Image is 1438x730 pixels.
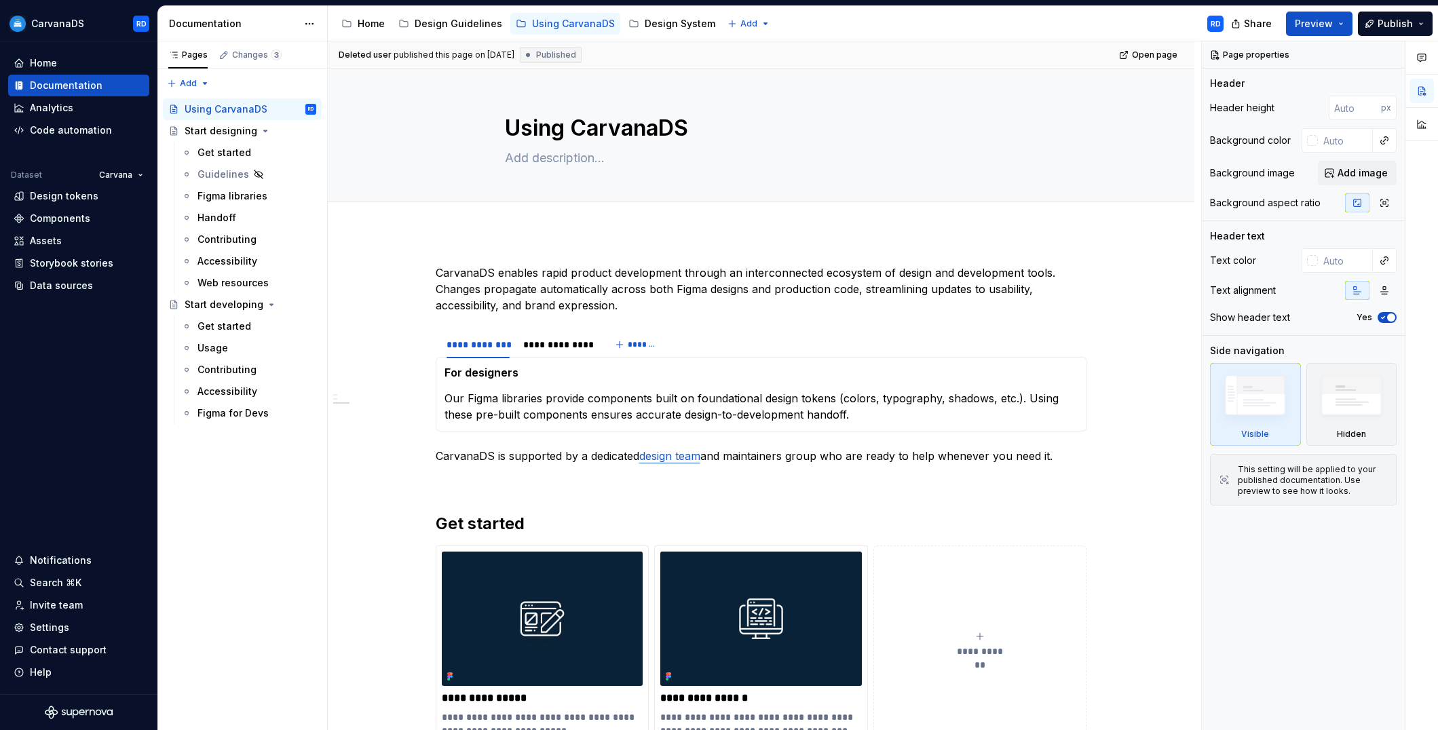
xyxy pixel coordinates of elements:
textarea: Using CarvanaDS [502,112,1015,145]
span: Open page [1132,50,1177,60]
a: Design tokens [8,185,149,207]
h5: For designers [444,366,1078,379]
div: Storybook stories [30,256,113,270]
button: Add image [1318,161,1397,185]
div: Dataset [11,170,42,180]
button: Add [163,74,214,93]
div: Header height [1210,101,1274,115]
img: 385de8ec-3253-4064-8478-e9f485bb8188.png [10,16,26,32]
svg: Supernova Logo [45,706,113,719]
a: Start developing [163,294,322,315]
div: Hidden [1306,363,1397,446]
div: Side navigation [1210,344,1285,358]
a: Web resources [176,272,322,294]
div: RD [136,18,147,29]
div: Hidden [1337,429,1366,440]
div: Design System [645,17,715,31]
button: Publish [1358,12,1433,36]
div: Figma libraries [197,189,267,203]
button: Carvana [93,166,149,185]
div: Start designing [185,124,257,138]
a: Start designing [163,120,322,142]
div: Design Guidelines [415,17,502,31]
a: Contributing [176,229,322,250]
button: Preview [1286,12,1352,36]
p: px [1381,102,1391,113]
a: Storybook stories [8,252,149,274]
a: Using CarvanaDSRD [163,98,322,120]
a: Design System [623,13,721,35]
a: Accessibility [176,381,322,402]
div: Assets [30,234,62,248]
span: Published [536,50,576,60]
div: Components [30,212,90,225]
span: Deleted user [339,50,392,60]
div: Home [358,17,385,31]
div: Pages [168,50,208,60]
div: Web resources [197,276,269,290]
div: Accessibility [197,385,257,398]
div: Get started [197,320,251,333]
div: Help [30,666,52,679]
label: Yes [1357,312,1372,323]
div: Visible [1241,429,1269,440]
a: Using CarvanaDS [510,13,620,35]
div: RD [1211,18,1221,29]
div: Data sources [30,279,93,292]
div: Header text [1210,229,1265,243]
div: Home [30,56,57,70]
a: Documentation [8,75,149,96]
div: Show header text [1210,311,1290,324]
h2: Get started [436,513,1087,535]
a: Handoff [176,207,322,229]
div: Guidelines [197,168,249,181]
a: Figma for Devs [176,402,322,424]
a: Components [8,208,149,229]
input: Auto [1318,128,1373,153]
div: Background color [1210,134,1291,147]
button: Add [723,14,774,33]
div: Notifications [30,554,92,567]
a: Guidelines [176,164,322,185]
div: Header [1210,77,1245,90]
div: Page tree [336,10,721,37]
a: Figma libraries [176,185,322,207]
p: CarvanaDS enables rapid product development through an interconnected ecosystem of design and dev... [436,265,1087,313]
span: Add [740,18,757,29]
button: CarvanaDSRD [3,9,155,38]
div: Visible [1210,363,1301,446]
a: Design Guidelines [393,13,508,35]
div: Using CarvanaDS [185,102,267,116]
span: Add image [1338,166,1388,180]
section-item: For Designers [444,366,1078,423]
div: Background aspect ratio [1210,196,1321,210]
a: Analytics [8,97,149,119]
div: Background image [1210,166,1295,180]
p: Our Figma libraries provide components built on foundational design tokens (colors, typography, s... [444,390,1078,423]
div: Handoff [197,211,236,225]
div: Accessibility [197,254,257,268]
a: Get started [176,142,322,164]
div: Page tree [163,98,322,424]
div: Design tokens [30,189,98,203]
a: Home [8,52,149,74]
div: Search ⌘K [30,576,81,590]
div: Code automation [30,123,112,137]
div: Text alignment [1210,284,1276,297]
button: Help [8,661,149,683]
a: Code automation [8,119,149,141]
div: Documentation [169,17,297,31]
div: Analytics [30,101,73,115]
div: Documentation [30,79,102,92]
span: Share [1244,17,1272,31]
div: Contributing [197,363,257,377]
a: Get started [176,315,322,337]
a: Settings [8,617,149,638]
a: Accessibility [176,250,322,272]
div: Using CarvanaDS [532,17,615,31]
div: Figma for Devs [197,406,269,420]
input: Auto [1329,96,1381,120]
a: design team [639,449,700,463]
div: Start developing [185,298,263,311]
